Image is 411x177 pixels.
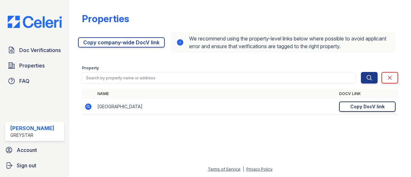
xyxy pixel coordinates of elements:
[208,167,240,172] a: Terms of Service
[17,162,36,169] span: Sign out
[78,37,165,48] a: Copy company-wide DocV link
[350,103,385,110] div: Copy DocV link
[3,16,67,28] img: CE_Logo_Blue-a8612792a0a2168367f1c8372b55b34899dd931a85d93a1a3d3e32e68fde9ad4.png
[17,146,37,154] span: Account
[171,32,396,53] div: We recommend using the property-level links below where possible to avoid applicant error and ens...
[95,99,337,115] td: [GEOGRAPHIC_DATA]
[10,132,54,138] div: Greystar
[95,89,337,99] th: Name
[82,66,99,71] label: Property
[243,167,244,172] div: |
[10,124,54,132] div: [PERSON_NAME]
[19,62,45,69] span: Properties
[5,59,64,72] a: Properties
[5,75,64,87] a: FAQ
[19,77,30,85] span: FAQ
[246,167,273,172] a: Privacy Policy
[3,159,67,172] a: Sign out
[337,89,398,99] th: DocV Link
[19,46,61,54] span: Doc Verifications
[3,144,67,156] a: Account
[82,13,129,24] div: Properties
[5,44,64,57] a: Doc Verifications
[339,102,396,112] a: Copy DocV link
[82,72,356,84] input: Search by property name or address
